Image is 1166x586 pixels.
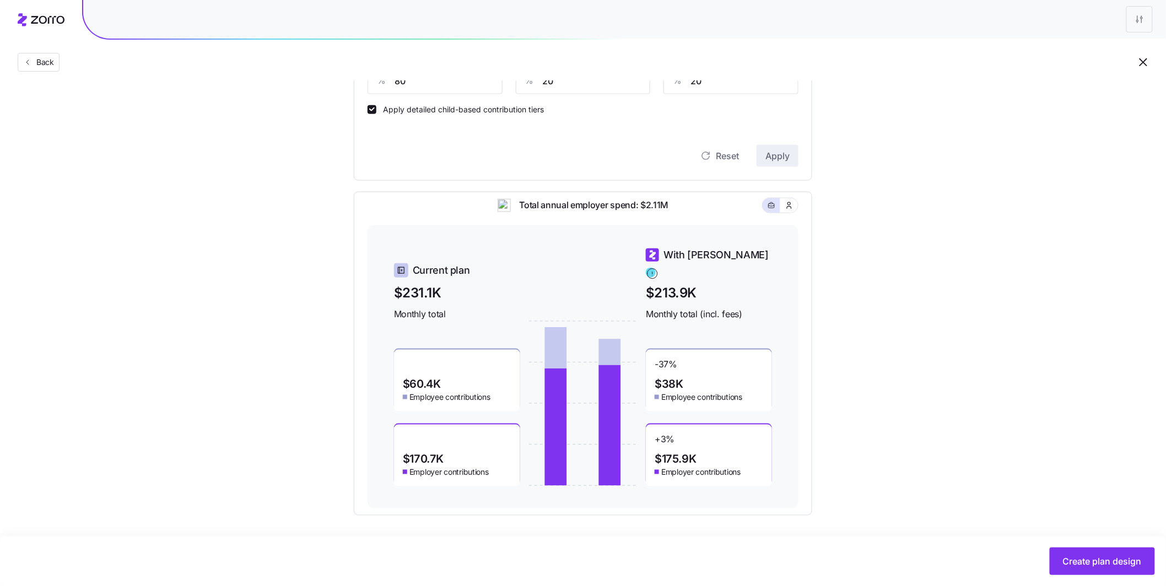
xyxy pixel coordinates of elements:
[661,392,742,403] span: Employee contributions
[765,149,790,162] span: Apply
[32,57,54,68] span: Back
[413,263,470,278] span: Current plan
[646,283,772,303] span: $213.9K
[409,466,489,478] span: Employer contributions
[18,53,60,72] button: Back
[655,453,696,464] span: $175.9K
[1050,547,1155,575] button: Create plan design
[511,198,669,212] span: Total annual employer spend: $2.11M
[403,378,441,389] span: $60.4K
[368,68,395,94] div: %
[664,68,690,94] div: %
[516,68,543,94] div: %
[663,247,769,263] span: With [PERSON_NAME]
[655,359,677,376] span: -37 %
[409,392,490,403] span: Employee contributions
[716,149,739,162] span: Reset
[692,145,748,167] button: Reset
[1063,555,1142,568] span: Create plan design
[376,105,544,114] label: Apply detailed child-based contribution tiers
[661,466,741,478] span: Employer contributions
[655,378,683,389] span: $38K
[498,199,511,212] img: ai-icon.png
[394,283,520,303] span: $231.1K
[403,453,444,464] span: $170.7K
[757,145,798,167] button: Apply
[394,307,520,321] span: Monthly total
[655,433,674,451] span: + 3 %
[646,307,772,321] span: Monthly total (incl. fees)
